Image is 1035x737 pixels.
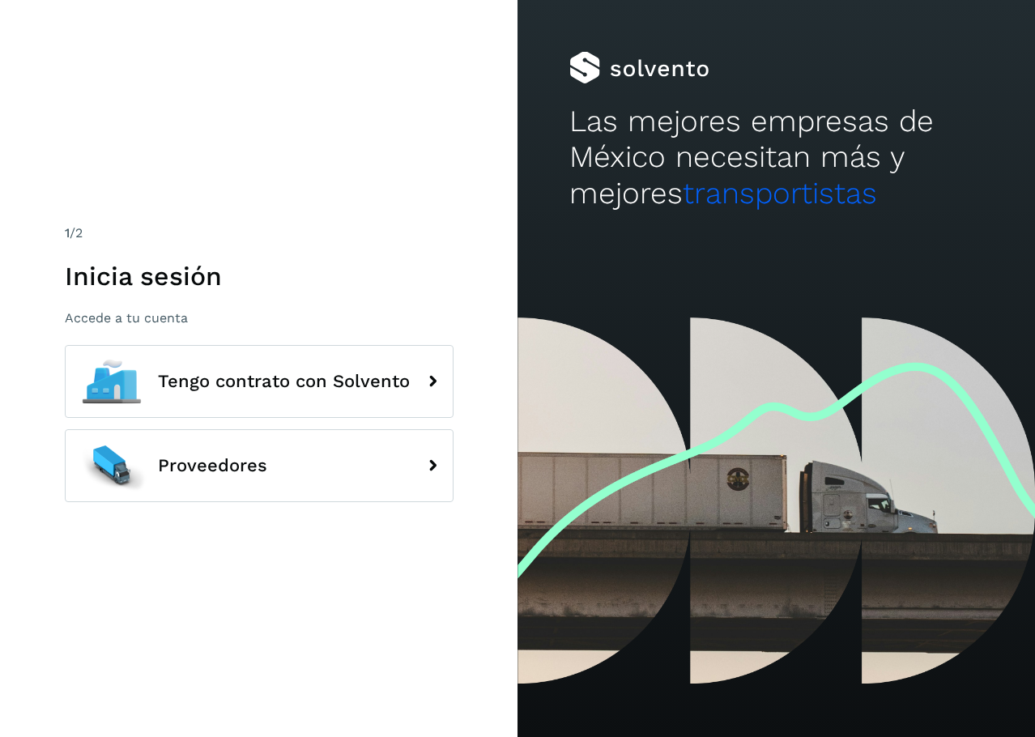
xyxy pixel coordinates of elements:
[569,104,983,211] h2: Las mejores empresas de México necesitan más y mejores
[65,224,454,243] div: /2
[65,310,454,326] p: Accede a tu cuenta
[65,261,454,292] h1: Inicia sesión
[65,429,454,502] button: Proveedores
[65,345,454,418] button: Tengo contrato con Solvento
[65,225,70,241] span: 1
[683,176,877,211] span: transportistas
[158,372,410,391] span: Tengo contrato con Solvento
[158,456,267,475] span: Proveedores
